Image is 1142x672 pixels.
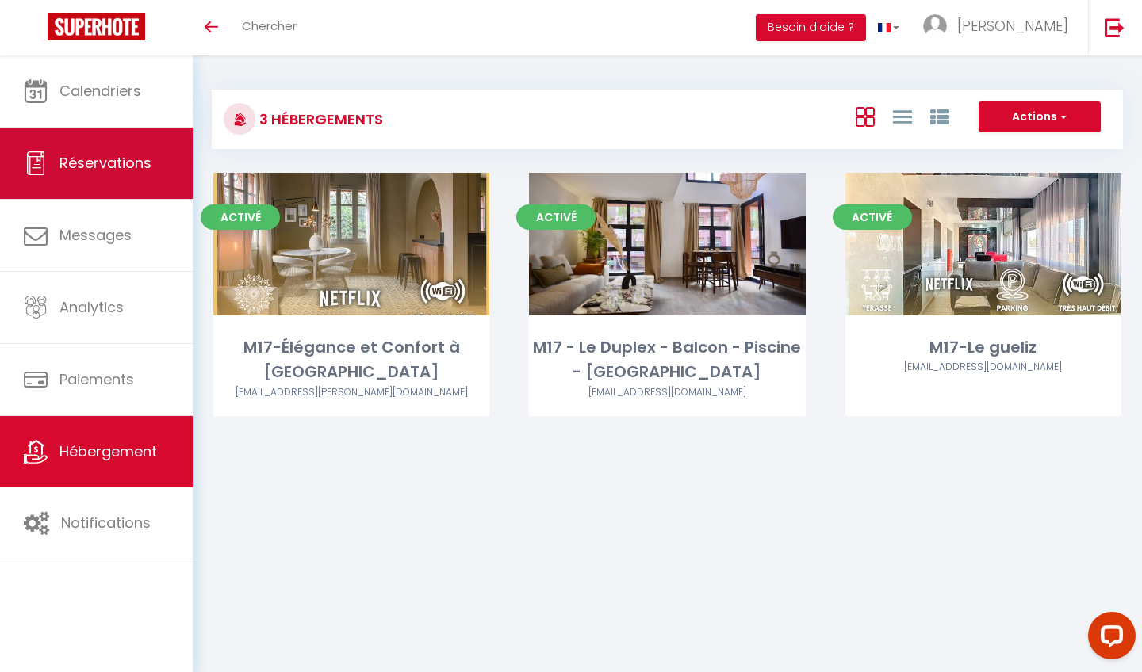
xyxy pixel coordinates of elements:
[893,103,912,129] a: Vue en Liste
[213,335,489,385] div: M17-Élégance et Confort à [GEOGRAPHIC_DATA]
[59,225,132,245] span: Messages
[756,14,866,41] button: Besoin d'aide ?
[48,13,145,40] img: Super Booking
[213,385,489,400] div: Airbnb
[957,16,1068,36] span: [PERSON_NAME]
[930,103,949,129] a: Vue par Groupe
[979,101,1101,133] button: Actions
[59,369,134,389] span: Paiements
[59,153,151,173] span: Réservations
[61,513,151,533] span: Notifications
[1105,17,1125,37] img: logout
[856,103,875,129] a: Vue en Box
[923,14,947,38] img: ...
[845,335,1121,360] div: M17-Le gueliz
[833,204,912,230] span: Activé
[1075,605,1142,672] iframe: LiveChat chat widget
[304,228,399,260] a: Editer
[255,101,383,137] h3: 3 Hébergements
[516,204,596,230] span: Activé
[845,360,1121,375] div: Airbnb
[242,17,297,34] span: Chercher
[59,441,157,461] span: Hébergement
[619,228,715,260] a: Editer
[529,385,805,400] div: Airbnb
[59,81,141,101] span: Calendriers
[59,297,124,317] span: Analytics
[936,228,1031,260] a: Editer
[529,335,805,385] div: M17 - Le Duplex - Balcon - Piscine - [GEOGRAPHIC_DATA]
[201,204,280,230] span: Activé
